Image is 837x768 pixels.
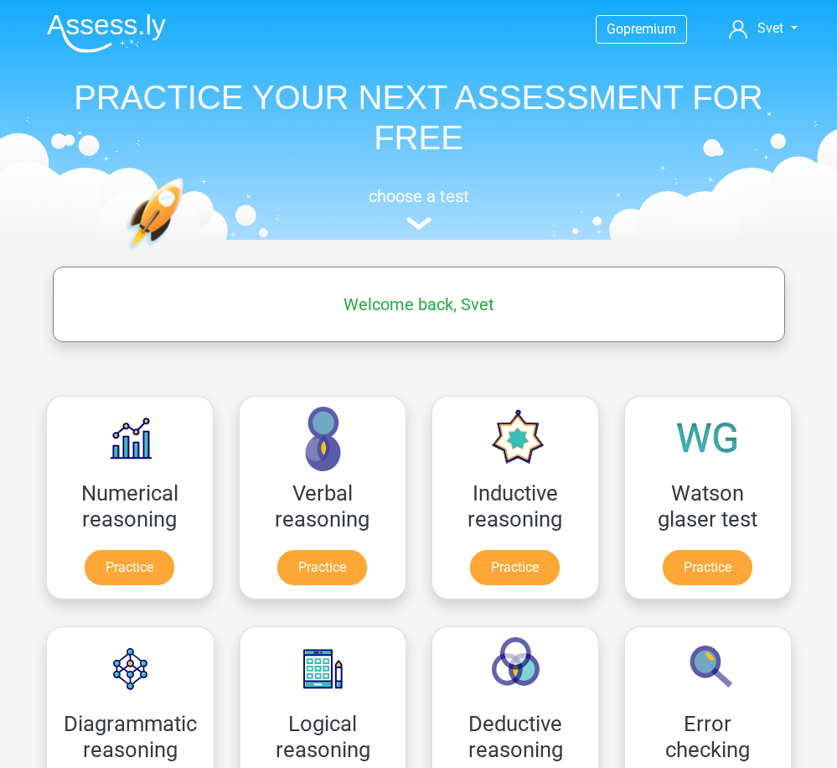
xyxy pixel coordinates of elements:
[85,550,174,585] a: Practice
[34,186,804,206] h5: choose a test
[61,294,777,314] h5: Welcome back, Svet
[722,18,803,39] a: Svet
[607,21,623,37] span: Go
[47,13,166,53] img: Assessly
[757,20,783,36] span: Svet
[470,550,560,585] a: Practice
[623,21,676,37] span: premium
[34,77,804,158] h1: PRACTICE YOUR NEXT ASSESSMENT FOR FREE
[663,550,752,585] a: Practice
[597,18,686,40] a: Gopremium
[34,186,804,231] a: choose a test
[277,550,367,585] a: Practice
[126,178,249,330] img: practice
[406,217,431,230] img: assessment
